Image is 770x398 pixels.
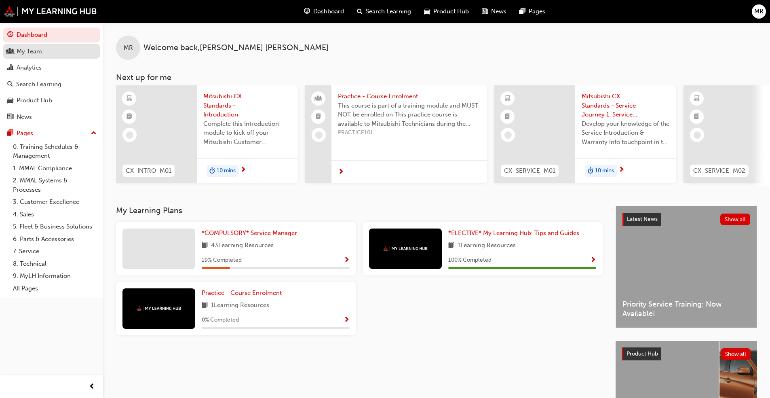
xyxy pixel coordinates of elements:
[7,64,13,72] span: chart-icon
[627,350,658,357] span: Product Hub
[529,7,545,16] span: Pages
[504,131,512,139] span: learningRecordVerb_NONE-icon
[475,3,513,20] a: news-iconNews
[618,167,624,174] span: next-icon
[338,169,344,176] span: next-icon
[10,220,100,233] a: 5. Fleet & Business Solutions
[7,81,13,88] span: search-icon
[519,6,525,17] span: pages-icon
[209,166,215,176] span: duration-icon
[448,241,454,251] span: book-icon
[494,85,676,183] a: CX_SERVICE_M01Mitsubishi CX Standards - Service Journey 1: Service Introduction & Warranty InfoDe...
[694,131,701,139] span: learningRecordVerb_NONE-icon
[202,288,285,298] a: Practice - Course Enrolment
[590,257,596,264] span: Show Progress
[513,3,552,20] a: pages-iconPages
[91,128,97,139] span: up-icon
[127,112,132,122] span: booktick-icon
[127,93,132,104] span: learningResourceType_ELEARNING-icon
[203,92,291,119] span: Mitsubishi CX Standards - Introduction
[3,26,100,126] button: DashboardMy TeamAnalyticsSearch LearningProduct HubNews
[202,229,300,238] a: *COMPULSORY* Service Manager
[202,315,239,325] span: 0 % Completed
[7,130,13,137] span: pages-icon
[590,255,596,265] button: Show Progress
[17,63,42,72] div: Analytics
[616,206,757,328] a: Latest NewsShow allPriority Service Training: Now Available!
[10,174,100,196] a: 2. MMAL Systems & Processes
[202,289,282,296] span: Practice - Course Enrolment
[316,112,321,122] span: booktick-icon
[383,246,428,251] img: mmal
[350,3,418,20] a: search-iconSearch Learning
[344,257,350,264] span: Show Progress
[202,229,297,237] span: *COMPULSORY* Service Manager
[505,93,511,104] span: learningResourceType_ELEARNING-icon
[211,301,269,311] span: 1 Learning Resources
[7,97,13,104] span: car-icon
[7,114,13,121] span: news-icon
[17,96,52,105] div: Product Hub
[582,92,670,119] span: Mitsubishi CX Standards - Service Journey 1: Service Introduction & Warranty Info
[315,131,323,139] span: learningRecordVerb_NONE-icon
[344,255,350,265] button: Show Progress
[116,85,298,183] a: CX_INTRO_M01Mitsubishi CX Standards - IntroductionComplete this Introduction module to kick off y...
[622,213,750,226] a: Latest NewsShow all
[595,166,614,176] span: 10 mins
[338,101,481,129] span: This course is part of a training module and MUST NOT be enrolled on This practice course is avai...
[627,216,658,222] span: Latest News
[16,80,61,89] div: Search Learning
[588,166,593,176] span: duration-icon
[3,110,100,125] a: News
[3,60,100,75] a: Analytics
[4,6,97,17] a: mmal
[3,28,100,42] a: Dashboard
[124,43,133,53] span: MR
[313,7,344,16] span: Dashboard
[720,214,751,225] button: Show all
[202,256,242,265] span: 19 % Completed
[297,3,350,20] a: guage-iconDashboard
[694,93,700,104] span: learningResourceType_ELEARNING-icon
[211,241,274,251] span: 43 Learning Resources
[17,112,32,122] div: News
[366,7,411,16] span: Search Learning
[7,32,13,39] span: guage-icon
[3,126,100,141] button: Pages
[103,73,770,82] h3: Next up for me
[202,241,208,251] span: book-icon
[491,7,506,16] span: News
[448,229,582,238] a: *ELECTIVE* My Learning Hub: Tips and Guides
[505,112,511,122] span: booktick-icon
[10,270,100,282] a: 9. MyLH Information
[202,301,208,311] span: book-icon
[418,3,475,20] a: car-iconProduct Hub
[217,166,236,176] span: 10 mins
[622,347,751,360] a: Product HubShow all
[754,7,764,16] span: MR
[126,166,171,176] span: CX_INTRO_M01
[694,112,700,122] span: booktick-icon
[203,119,291,147] span: Complete this Introduction module to kick off your Mitsubishi Customer Excellence (CX) Standards ...
[305,85,487,183] a: Practice - Course EnrolmentThis course is part of a training module and MUST NOT be enrolled on T...
[3,93,100,108] a: Product Hub
[693,166,745,176] span: CX_SERVICE_M02
[721,348,751,360] button: Show all
[344,317,350,324] span: Show Progress
[433,7,469,16] span: Product Hub
[10,208,100,221] a: 4. Sales
[448,256,492,265] span: 100 % Completed
[137,306,181,311] img: mmal
[482,6,488,17] span: news-icon
[622,300,750,318] span: Priority Service Training: Now Available!
[10,233,100,246] a: 6. Parts & Accessories
[752,4,766,19] button: MR
[89,382,95,392] span: prev-icon
[10,258,100,270] a: 8. Technical
[10,162,100,175] a: 1. MMAL Compliance
[338,92,481,101] span: Practice - Course Enrolment
[143,43,329,53] span: Welcome back , [PERSON_NAME] [PERSON_NAME]
[10,245,100,258] a: 7. Service
[7,48,13,55] span: people-icon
